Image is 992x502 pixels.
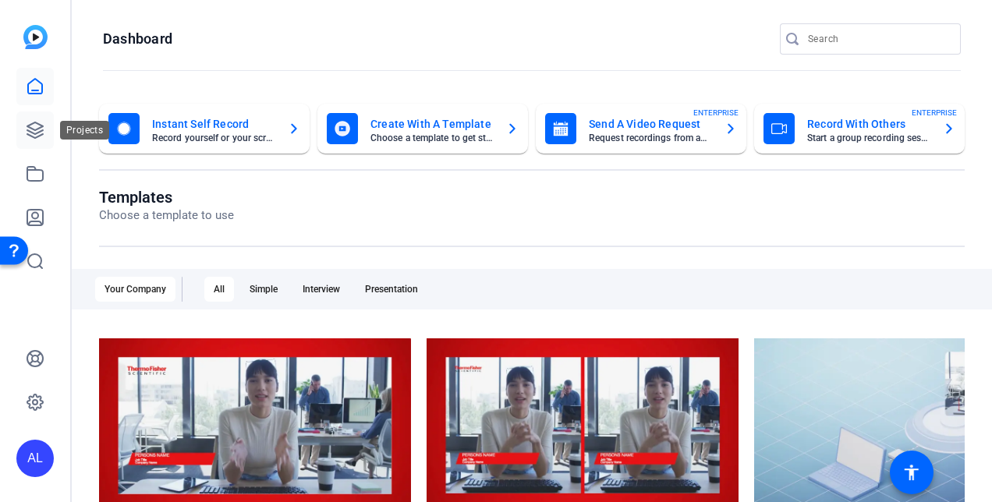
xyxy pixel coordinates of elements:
div: Interview [293,277,349,302]
div: AL [16,440,54,477]
mat-card-title: Create With A Template [370,115,494,133]
mat-card-subtitle: Request recordings from anyone, anywhere [589,133,712,143]
mat-card-subtitle: Choose a template to get started [370,133,494,143]
mat-card-title: Instant Self Record [152,115,275,133]
button: Record With OthersStart a group recording sessionENTERPRISE [754,104,965,154]
button: Send A Video RequestRequest recordings from anyone, anywhereENTERPRISE [536,104,746,154]
button: Instant Self RecordRecord yourself or your screen [99,104,310,154]
mat-card-title: Send A Video Request [589,115,712,133]
h1: Dashboard [103,30,172,48]
mat-card-subtitle: Start a group recording session [807,133,930,143]
div: Presentation [356,277,427,302]
input: Search [808,30,948,48]
button: Create With A TemplateChoose a template to get started [317,104,528,154]
div: All [204,277,234,302]
span: ENTERPRISE [693,107,739,118]
div: Projects [60,121,109,140]
p: Choose a template to use [99,207,234,224]
h1: Templates [99,188,234,207]
div: Simple [240,277,287,302]
div: Your Company [95,277,175,302]
mat-icon: accessibility [902,463,921,482]
img: blue-gradient.svg [23,25,48,49]
mat-card-subtitle: Record yourself or your screen [152,133,275,143]
span: ENTERPRISE [912,107,957,118]
mat-card-title: Record With Others [807,115,930,133]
